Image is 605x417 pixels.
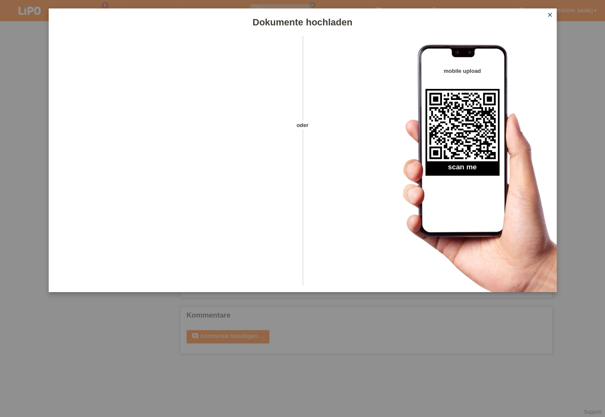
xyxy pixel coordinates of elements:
[544,11,555,20] a: close
[425,163,500,176] h2: scan me
[425,68,500,74] h4: mobile upload
[61,57,288,269] iframe: Upload
[288,121,318,130] span: oder
[49,17,557,28] h1: Dokumente hochladen
[547,11,553,18] i: close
